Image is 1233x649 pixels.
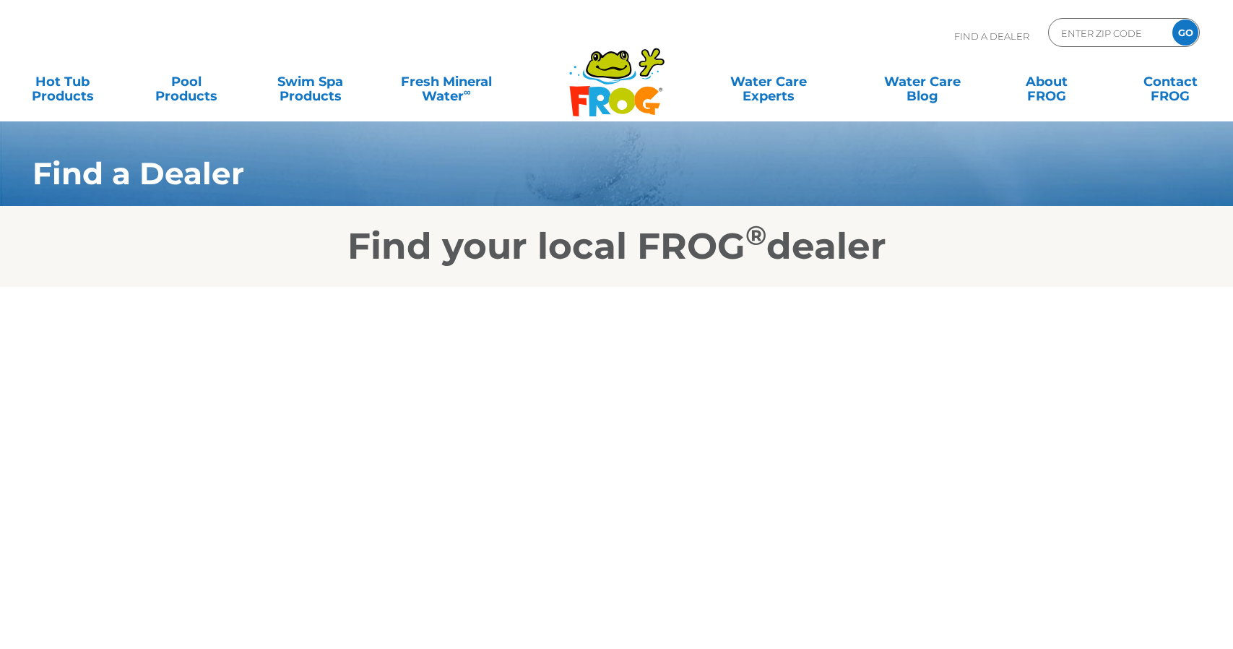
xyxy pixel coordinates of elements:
[954,18,1029,54] p: Find A Dealer
[464,86,471,98] sup: ∞
[998,67,1094,96] a: AboutFROG
[14,67,111,96] a: Hot TubProducts
[11,225,1222,268] h2: Find your local FROG dealer
[875,67,971,96] a: Water CareBlog
[745,219,766,252] sup: ®
[138,67,234,96] a: PoolProducts
[691,67,847,96] a: Water CareExperts
[561,29,672,117] img: Frog Products Logo
[386,67,506,96] a: Fresh MineralWater∞
[1122,67,1219,96] a: ContactFROG
[1172,20,1198,46] input: GO
[262,67,358,96] a: Swim SpaProducts
[33,156,1101,191] h1: Find a Dealer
